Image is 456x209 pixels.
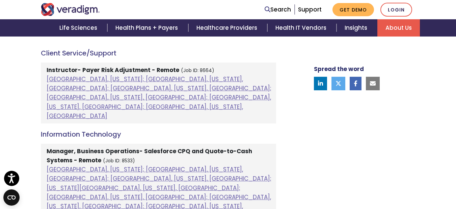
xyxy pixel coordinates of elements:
[41,3,100,16] img: Veradigm logo
[298,5,322,14] a: Support
[107,19,188,37] a: Health Plans + Payers
[41,49,276,57] h4: Client Service/Support
[51,19,107,37] a: Life Sciences
[181,67,214,74] small: (Job ID: 8664)
[377,19,420,37] a: About Us
[265,5,291,14] a: Search
[47,75,271,120] a: [GEOGRAPHIC_DATA], [US_STATE]; [GEOGRAPHIC_DATA], [US_STATE], [GEOGRAPHIC_DATA]; [GEOGRAPHIC_DATA...
[332,3,374,16] a: Get Demo
[47,66,179,74] strong: Instructor- Payer Risk Adjustment - Remote
[188,19,267,37] a: Healthcare Providers
[267,19,337,37] a: Health IT Vendors
[337,19,377,37] a: Insights
[3,189,20,206] button: Open CMP widget
[47,147,252,164] strong: Manager, Business Operations- Salesforce CPQ and Quote-to-Cash Systems - Remote
[380,3,412,17] a: Login
[41,130,276,138] h4: Information Technology
[103,158,135,164] small: (Job ID: 8533)
[314,65,364,73] strong: Spread the word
